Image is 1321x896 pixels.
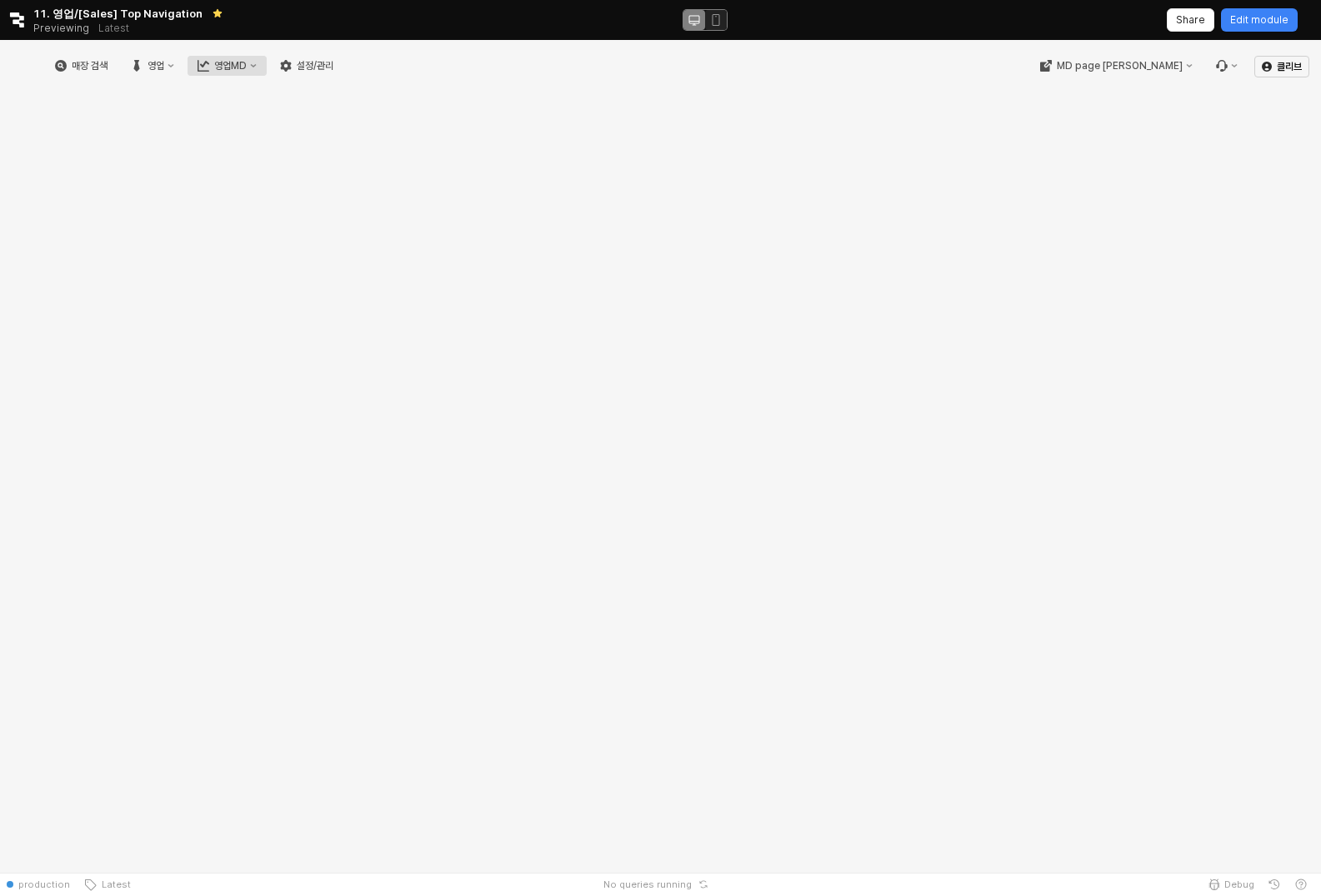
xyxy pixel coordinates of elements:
p: Share [1176,13,1205,27]
button: Debug [1201,873,1261,896]
div: Previewing Latest [33,17,138,40]
button: 영업MD [188,56,267,76]
div: 영업MD [214,60,247,72]
button: 매장 검색 [45,56,118,76]
span: Latest [97,878,131,891]
button: 클리브 [1254,56,1309,77]
button: Latest [77,873,138,896]
p: Edit module [1230,13,1288,27]
button: Help [1288,873,1314,896]
span: Debug [1224,878,1254,891]
p: Latest [98,22,129,35]
span: 11. 영업/[Sales] Top Navigation [33,5,203,22]
div: 영업 [148,60,164,72]
span: production [18,878,70,891]
span: No queries running [603,878,692,891]
button: Reset app state [695,879,712,889]
div: MD page 이동 [1030,56,1203,76]
div: Menu item 6 [1206,56,1248,76]
p: 클리브 [1277,60,1302,73]
button: MD page [PERSON_NAME] [1030,56,1203,76]
button: Share app [1167,8,1214,32]
button: 설정/관리 [270,56,343,76]
button: Edit module [1221,8,1298,32]
div: MD page [PERSON_NAME] [1057,60,1183,72]
button: Remove app from favorites [209,5,226,22]
span: Previewing [33,20,89,37]
div: 매장 검색 [72,60,108,72]
button: Releases and History [89,17,138,40]
button: 영업 [121,56,184,76]
div: 설정/관리 [297,60,333,72]
button: History [1261,873,1288,896]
